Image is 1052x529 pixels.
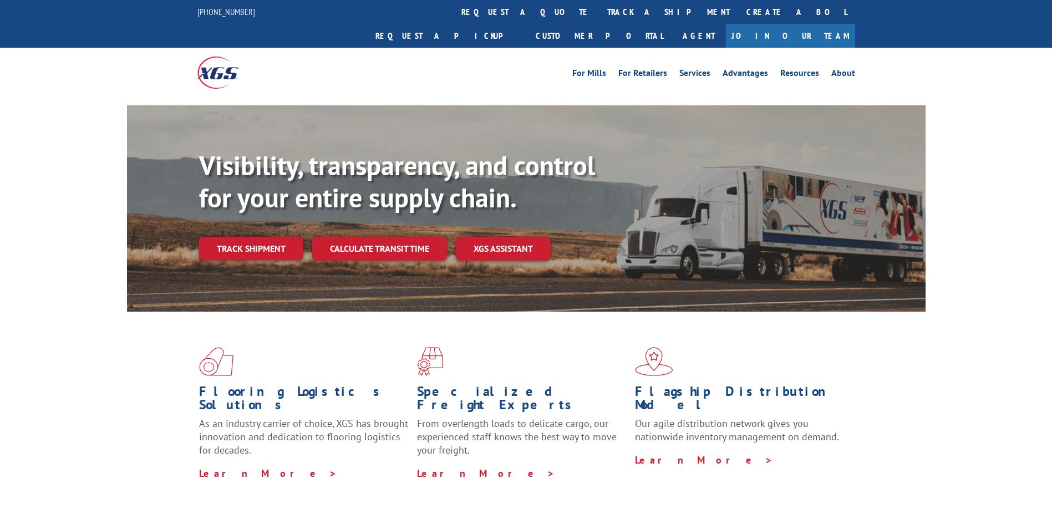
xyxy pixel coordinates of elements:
span: As an industry carrier of choice, XGS has brought innovation and dedication to flooring logistics... [199,417,408,456]
h1: Specialized Freight Experts [417,385,627,417]
b: Visibility, transparency, and control for your entire supply chain. [199,148,595,215]
a: Learn More > [635,454,773,466]
a: Advantages [723,69,768,81]
a: About [831,69,855,81]
p: From overlength loads to delicate cargo, our experienced staff knows the best way to move your fr... [417,417,627,466]
a: XGS ASSISTANT [456,237,551,261]
span: Our agile distribution network gives you nationwide inventory management on demand. [635,417,839,443]
a: Learn More > [199,467,337,480]
a: [PHONE_NUMBER] [197,6,255,17]
a: For Mills [572,69,606,81]
a: Calculate transit time [312,237,447,261]
a: For Retailers [618,69,667,81]
h1: Flooring Logistics Solutions [199,385,409,417]
a: Services [679,69,710,81]
a: Track shipment [199,237,303,260]
img: xgs-icon-flagship-distribution-model-red [635,347,673,376]
a: Join Our Team [726,24,855,48]
img: xgs-icon-total-supply-chain-intelligence-red [199,347,233,376]
a: Learn More > [417,467,555,480]
a: Request a pickup [367,24,527,48]
a: Resources [780,69,819,81]
a: Customer Portal [527,24,672,48]
h1: Flagship Distribution Model [635,385,845,417]
a: Agent [672,24,726,48]
img: xgs-icon-focused-on-flooring-red [417,347,443,376]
